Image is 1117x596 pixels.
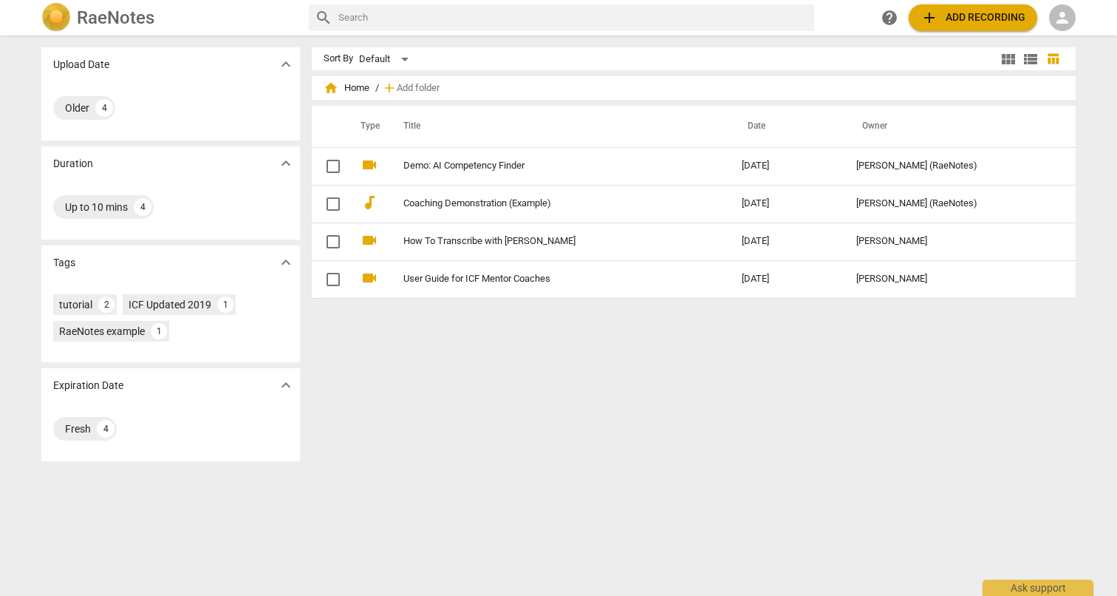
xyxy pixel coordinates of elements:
div: Sort By [324,53,353,64]
span: view_module [1000,50,1017,68]
span: videocam [361,231,378,249]
button: Show more [275,152,297,175]
a: Help [876,4,903,31]
div: [PERSON_NAME] [856,274,1048,285]
span: expand_more [277,254,295,271]
span: person [1053,9,1071,27]
button: Show more [275,251,297,274]
a: How To Transcribe with [PERSON_NAME] [403,236,689,247]
button: Upload [909,4,1037,31]
span: Add folder [397,83,440,94]
div: 4 [95,99,113,117]
div: 1 [217,297,233,313]
span: expand_more [277,376,295,394]
p: Tags [53,255,75,271]
a: User Guide for ICF Mentor Coaches [403,274,689,285]
span: / [375,83,379,94]
span: table_chart [1046,52,1060,66]
span: videocam [361,269,378,287]
span: Add recording [920,9,1025,27]
td: [DATE] [730,223,844,260]
div: ICF Updated 2019 [129,297,211,312]
h2: RaeNotes [77,7,154,28]
div: [PERSON_NAME] (RaeNotes) [856,160,1048,172]
p: Duration [53,156,93,172]
button: Table view [1042,48,1064,70]
td: [DATE] [730,185,844,223]
div: [PERSON_NAME] (RaeNotes) [856,198,1048,209]
button: Tile view [997,48,1019,70]
span: expand_more [277,55,295,73]
p: Upload Date [53,57,109,72]
div: tutorial [59,297,92,312]
div: Fresh [65,421,91,436]
button: Show more [275,53,297,75]
div: Up to 10 mins [65,200,128,214]
span: videocam [361,156,378,174]
th: Date [730,106,844,147]
div: 4 [97,420,115,438]
span: audiotrack [361,194,378,211]
span: help [881,9,898,27]
span: Home [324,81,369,95]
td: [DATE] [730,147,844,185]
div: Default [359,47,414,71]
span: add [920,9,938,27]
div: 4 [134,198,151,216]
a: Demo: AI Competency Finder [403,160,689,172]
th: Type [349,106,386,147]
div: 1 [151,323,167,339]
td: [DATE] [730,260,844,298]
a: Coaching Demonstration (Example) [403,198,689,209]
span: home [324,81,338,95]
div: RaeNotes example [59,324,145,339]
span: add [382,81,397,95]
div: 2 [98,297,115,313]
th: Owner [844,106,1060,147]
span: search [315,9,332,27]
div: Ask support [983,580,1093,596]
div: [PERSON_NAME] [856,236,1048,247]
img: Logo [41,3,71,33]
span: expand_more [277,155,295,172]
input: Search [338,6,808,30]
span: view_list [1022,50,1039,68]
button: Show more [275,374,297,396]
div: Older [65,101,89,115]
p: Expiration Date [53,378,123,393]
button: List view [1019,48,1042,70]
th: Title [386,106,730,147]
a: LogoRaeNotes [41,3,297,33]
